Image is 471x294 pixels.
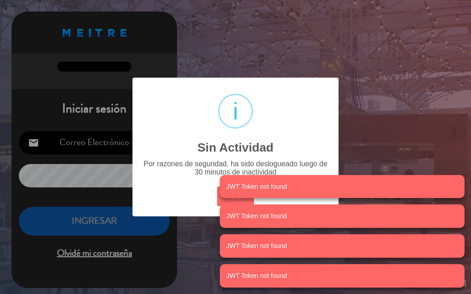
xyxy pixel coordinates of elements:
h2: Sin Actividad [197,141,273,155]
notyf-toast: JWT Token not found [220,204,465,228]
notyf-toast: JWT Token not found [220,234,465,258]
notyf-toast: JWT Token not found [220,175,465,198]
div: Por razones de seguridad, ha sido deslogueado luego de 30 minutos de inactividad [141,160,331,176]
notyf-toast: JWT Token not found [220,264,465,288]
span: i [233,95,238,127]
